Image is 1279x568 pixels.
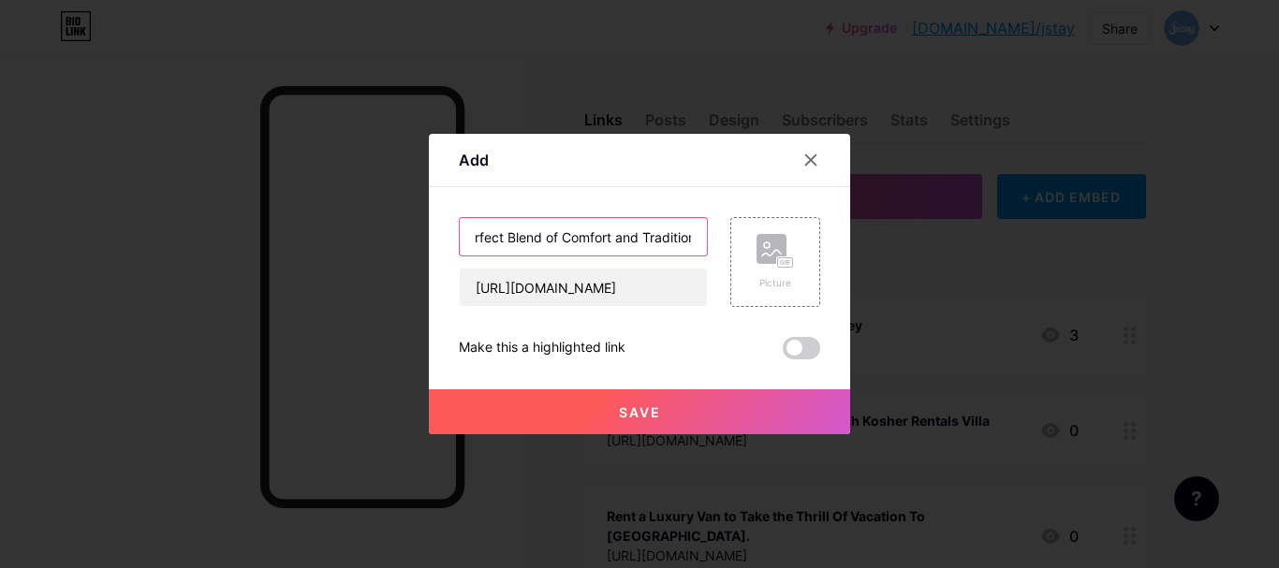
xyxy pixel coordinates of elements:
button: Save [429,389,850,434]
span: Save [619,404,661,420]
input: Title [460,218,707,255]
div: Make this a highlighted link [459,337,625,359]
div: Picture [757,276,794,290]
div: Add [459,149,489,171]
input: URL [460,269,707,306]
